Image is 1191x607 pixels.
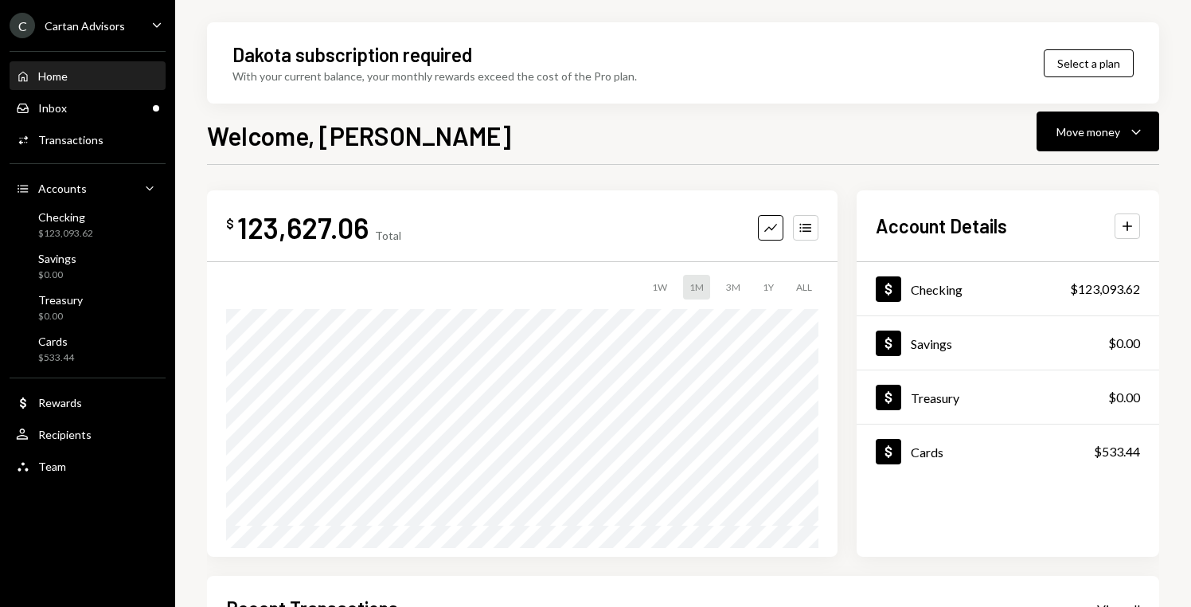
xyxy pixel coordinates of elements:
[1056,123,1120,140] div: Move money
[38,101,67,115] div: Inbox
[226,216,234,232] div: $
[10,452,166,480] a: Team
[38,69,68,83] div: Home
[38,210,93,224] div: Checking
[38,133,103,147] div: Transactions
[232,41,472,68] div: Dakota subscription required
[38,335,74,348] div: Cards
[911,444,943,460] div: Cards
[10,247,166,285] a: Savings$0.00
[10,206,166,244] a: Checking$123,093.62
[646,275,674,300] div: 1W
[790,275,818,300] div: ALL
[232,68,637,84] div: With your current balance, your monthly rewards exceed the cost of the Pro plan.
[38,396,82,409] div: Rewards
[10,288,166,327] a: Treasury$0.00
[237,210,369,245] div: 123,627.06
[38,460,66,473] div: Team
[911,336,952,351] div: Savings
[683,275,710,300] div: 1M
[10,61,166,90] a: Home
[756,275,780,300] div: 1Y
[10,420,166,448] a: Recipients
[10,125,166,154] a: Transactions
[38,310,83,323] div: $0.00
[10,93,166,122] a: Inbox
[911,282,963,297] div: Checking
[857,262,1159,315] a: Checking$123,093.62
[720,275,747,300] div: 3M
[375,229,401,242] div: Total
[1044,49,1134,77] button: Select a plan
[38,227,93,241] div: $123,093.62
[38,428,92,441] div: Recipients
[1108,334,1140,353] div: $0.00
[38,351,74,365] div: $533.44
[10,388,166,417] a: Rewards
[38,182,87,195] div: Accounts
[857,316,1159,370] a: Savings$0.00
[207,119,511,151] h1: Welcome, [PERSON_NAME]
[10,174,166,202] a: Accounts
[1094,442,1140,461] div: $533.44
[38,293,83,307] div: Treasury
[911,390,959,405] div: Treasury
[857,425,1159,478] a: Cards$533.44
[10,330,166,368] a: Cards$533.44
[1037,112,1159,151] button: Move money
[38,252,76,265] div: Savings
[1108,388,1140,407] div: $0.00
[45,19,125,33] div: Cartan Advisors
[857,370,1159,424] a: Treasury$0.00
[876,213,1007,239] h2: Account Details
[1070,280,1140,299] div: $123,093.62
[10,13,35,38] div: C
[38,268,76,282] div: $0.00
